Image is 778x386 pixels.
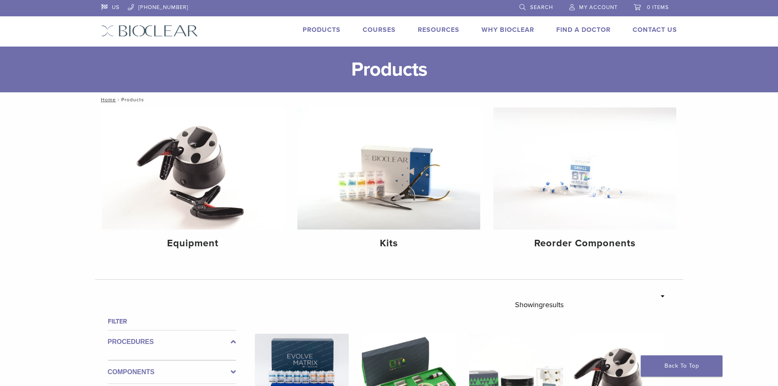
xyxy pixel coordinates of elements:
a: Why Bioclear [482,26,534,34]
img: Reorder Components [493,107,676,230]
h4: Kits [304,236,474,251]
img: Equipment [102,107,285,230]
a: Equipment [102,107,285,256]
a: Contact Us [633,26,677,34]
a: Find A Doctor [556,26,611,34]
h4: Reorder Components [500,236,670,251]
span: 0 items [647,4,669,11]
span: My Account [579,4,617,11]
nav: Products [95,92,683,107]
img: Bioclear [101,25,198,37]
a: Resources [418,26,459,34]
label: Components [108,367,236,377]
span: Search [530,4,553,11]
a: Home [98,97,116,103]
a: Products [303,26,341,34]
h4: Equipment [108,236,278,251]
span: / [116,98,121,102]
h4: Filter [108,317,236,326]
p: Showing results [515,296,564,313]
a: Kits [297,107,480,256]
label: Procedures [108,337,236,347]
a: Courses [363,26,396,34]
a: Back To Top [641,355,722,377]
a: Reorder Components [493,107,676,256]
img: Kits [297,107,480,230]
